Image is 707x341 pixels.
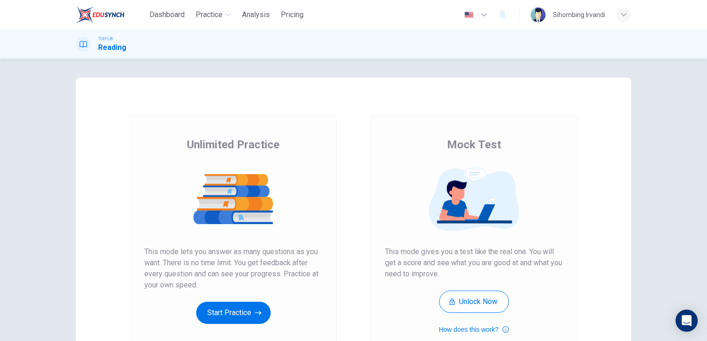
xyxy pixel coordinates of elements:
div: Open Intercom Messenger [676,310,698,332]
span: This mode lets you answer as many questions as you want. There is no time limit. You get feedback... [144,246,322,291]
span: Unlimited Practice [187,137,279,152]
button: How does this work? [439,324,509,335]
span: Analysis [242,9,270,20]
button: Pricing [277,6,307,23]
div: Sihombing Irvandi [553,9,605,20]
span: Mock Test [447,137,501,152]
h1: Reading [98,42,126,53]
img: EduSynch logo [76,6,124,24]
a: EduSynch logo [76,6,146,24]
span: Pricing [281,9,304,20]
span: Practice [196,9,223,20]
img: Profile picture [531,7,546,22]
span: TOEFL® [98,36,113,42]
img: en [463,12,475,18]
button: Unlock Now [439,291,509,313]
button: Practice [192,6,235,23]
button: Start Practice [196,302,271,324]
button: Dashboard [146,6,188,23]
span: Dashboard [149,9,185,20]
button: Analysis [238,6,273,23]
span: This mode gives you a test like the real one. You will get a score and see what you are good at a... [385,246,563,280]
